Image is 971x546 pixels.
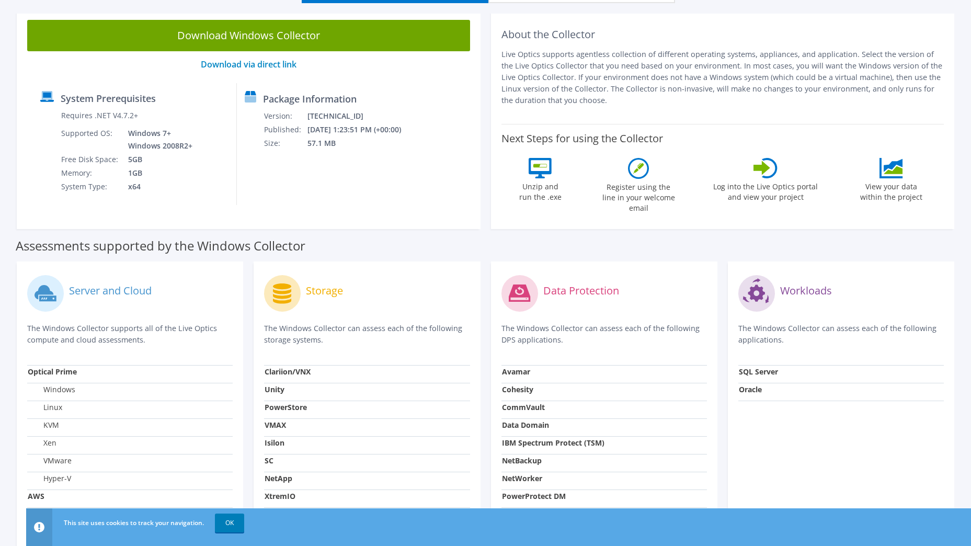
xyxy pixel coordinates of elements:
[265,384,284,394] strong: Unity
[501,132,663,145] label: Next Steps for using the Collector
[215,514,244,532] a: OK
[306,286,343,296] label: Storage
[599,179,678,213] label: Register using the line in your welcome email
[501,49,944,106] p: Live Optics supports agentless collection of different operating systems, appliances, and applica...
[501,28,944,41] h2: About the Collector
[307,136,415,150] td: 57.1 MB
[120,153,195,166] td: 5GB
[502,420,549,430] strong: Data Domain
[120,127,195,153] td: Windows 7+ Windows 2008R2+
[501,323,707,346] p: The Windows Collector can assess each of the following DPS applications.
[61,180,120,194] td: System Type:
[28,438,56,448] label: Xen
[853,178,929,202] label: View your data within the project
[265,420,286,430] strong: VMAX
[28,456,72,466] label: VMware
[265,473,292,483] strong: NetApp
[263,94,357,104] label: Package Information
[61,110,138,121] label: Requires .NET V4.7.2+
[738,323,944,346] p: The Windows Collector can assess each of the following applications.
[61,93,156,104] label: System Prerequisites
[502,473,542,483] strong: NetWorker
[61,166,120,180] td: Memory:
[264,323,470,346] p: The Windows Collector can assess each of the following storage systems.
[27,323,233,346] p: The Windows Collector supports all of the Live Optics compute and cloud assessments.
[739,384,762,394] strong: Oracle
[27,20,470,51] a: Download Windows Collector
[502,456,542,465] strong: NetBackup
[120,180,195,194] td: x64
[265,367,311,377] strong: Clariion/VNX
[543,286,619,296] label: Data Protection
[264,109,307,123] td: Version:
[61,127,120,153] td: Supported OS:
[502,491,566,501] strong: PowerProtect DM
[502,402,545,412] strong: CommVault
[264,136,307,150] td: Size:
[739,367,778,377] strong: SQL Server
[265,491,295,501] strong: XtremIO
[516,178,564,202] label: Unzip and run the .exe
[780,286,832,296] label: Workloads
[201,59,296,70] a: Download via direct link
[28,491,44,501] strong: AWS
[307,123,415,136] td: [DATE] 1:23:51 PM (+00:00)
[120,166,195,180] td: 1GB
[28,402,62,413] label: Linux
[502,438,604,448] strong: IBM Spectrum Protect (TSM)
[69,286,152,296] label: Server and Cloud
[28,367,77,377] strong: Optical Prime
[28,384,75,395] label: Windows
[16,241,305,251] label: Assessments supported by the Windows Collector
[265,438,284,448] strong: Isilon
[307,109,415,123] td: [TECHNICAL_ID]
[502,384,533,394] strong: Cohesity
[265,402,307,412] strong: PowerStore
[264,123,307,136] td: Published:
[28,420,59,430] label: KVM
[61,153,120,166] td: Free Disk Space:
[265,456,273,465] strong: SC
[28,473,71,484] label: Hyper-V
[502,367,530,377] strong: Avamar
[64,518,204,527] span: This site uses cookies to track your navigation.
[713,178,818,202] label: Log into the Live Optics portal and view your project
